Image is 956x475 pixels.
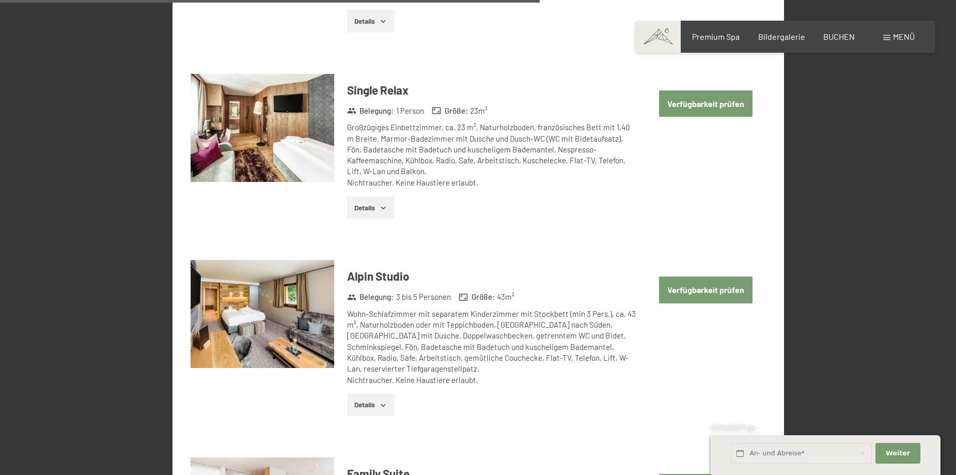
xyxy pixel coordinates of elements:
span: Menü [893,32,915,41]
button: Details [347,10,394,33]
span: Weiter [886,449,910,458]
button: Weiter [875,443,920,464]
strong: Größe : [459,292,495,302]
img: mss_renderimg.php [191,74,334,182]
a: BUCHEN [823,32,855,41]
span: 3 bis 5 Personen [396,292,451,302]
a: Bildergalerie [758,32,805,41]
h3: Alpin Studio [347,268,636,284]
strong: Belegung : [347,105,394,116]
button: Verfügbarkeit prüfen [659,90,753,117]
div: Wohn-Schlafzimmer mit separatem Kinderzimmer mit Stockbett (min 3 Pers.), ca. 43 m², Naturholzbod... [347,309,636,386]
span: 23 m² [470,105,488,116]
div: Großzügiges Einbettzimmer, ca. 23 m², Naturholzboden, französisches Bett mit 1,40 m Breite, Marmo... [347,122,636,188]
h3: Single Relax [347,82,636,98]
strong: Größe : [432,105,468,116]
span: Schnellanfrage [711,423,756,432]
img: mss_renderimg.php [191,260,334,368]
button: Details [347,394,394,417]
button: Verfügbarkeit prüfen [659,277,753,303]
span: 1 Person [396,105,424,116]
button: Details [347,196,394,219]
span: 43 m² [497,292,514,302]
strong: Belegung : [347,292,394,302]
a: Premium Spa [692,32,740,41]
